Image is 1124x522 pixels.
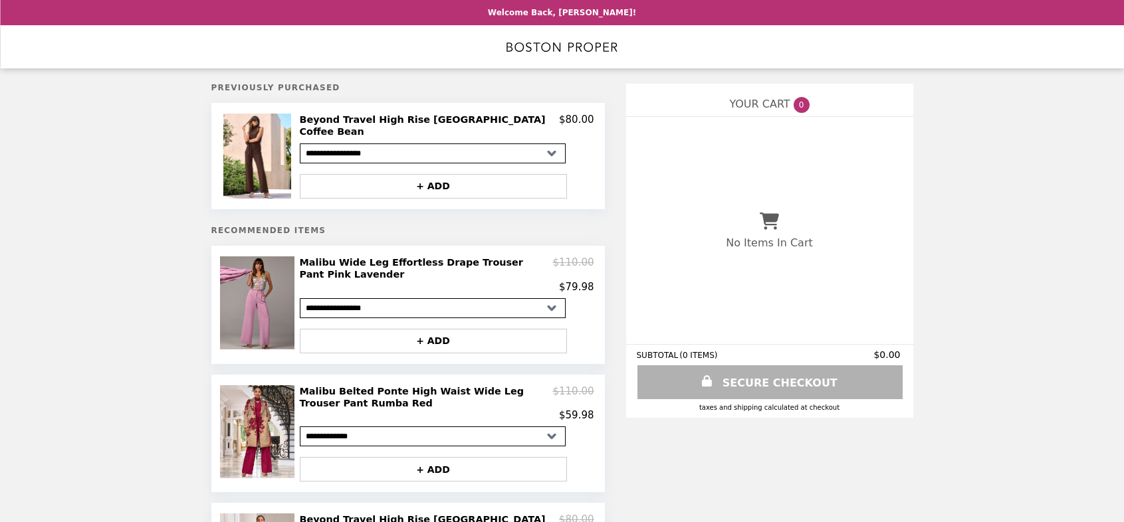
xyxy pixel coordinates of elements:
[559,409,594,421] p: $59.98
[726,236,812,249] p: No Items In Cart
[300,256,553,281] h2: Malibu Wide Leg Effortless Drape Trouser Pant Pink Lavender
[300,329,567,353] button: + ADD
[506,33,618,60] img: Brand Logo
[552,256,594,281] p: $110.00
[559,114,594,138] p: $80.00
[300,426,566,446] select: Select a product variant
[559,281,594,293] p: $79.98
[220,385,298,478] img: Malibu Belted Ponte High Waist Wide Leg Trouser Pant Rumba Red
[637,351,680,360] span: SUBTOTAL
[300,174,567,199] button: + ADD
[300,385,553,410] h2: Malibu Belted Ponte High Waist Wide Leg Trouser Pant Rumba Red
[873,349,902,360] span: $0.00
[211,226,605,235] h5: Recommended Items
[488,8,636,17] p: Welcome Back, [PERSON_NAME]!
[300,457,567,481] button: + ADD
[223,114,294,199] img: Beyond Travel High Rise Palazzo Pant Coffee Bean
[794,97,810,113] span: 0
[637,404,903,411] div: Taxes and Shipping calculated at checkout
[552,385,594,410] p: $110.00
[211,83,605,92] h5: Previously Purchased
[729,98,790,110] span: YOUR CART
[300,298,566,318] select: Select a product variant
[220,256,298,349] img: Malibu Wide Leg Effortless Drape Trouser Pant Pink Lavender
[300,114,560,138] h2: Beyond Travel High Rise [GEOGRAPHIC_DATA] Coffee Bean
[300,143,566,163] select: Select a product variant
[679,351,717,360] span: ( 0 ITEMS )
